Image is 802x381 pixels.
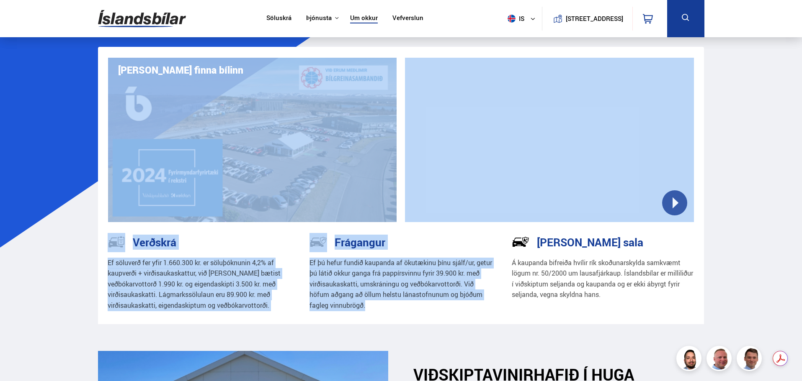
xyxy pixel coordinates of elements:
h1: [PERSON_NAME] finna bílinn [118,64,243,76]
img: tr5P-W3DuiFaO7aO.svg [108,233,125,251]
button: [STREET_ADDRESS] [569,15,620,22]
h3: Verðskrá [133,236,176,248]
img: FbJEzSuNWCJXmdc-.webp [738,347,763,372]
img: nhp88E3Fdnt1Opn2.png [678,347,703,372]
p: Ef söluverð fer yfir 1.660.300 kr. er söluþóknunin 4,2% af kaupverði + virðisaukaskattur, við [PE... [108,258,291,311]
a: Vefverslun [392,14,423,23]
img: -Svtn6bYgwAsiwNX.svg [512,233,529,251]
span: is [504,15,525,23]
button: is [504,6,542,31]
p: Ef þú hefur fundið kaupanda af ökutækinu þínu sjálf/ur, getur þú látið okkur ganga frá pappírsvin... [309,258,493,311]
img: G0Ugv5HjCgRt.svg [98,5,186,32]
h3: [PERSON_NAME] sala [537,236,643,248]
img: NP-R9RrMhXQFCiaa.svg [309,233,327,251]
button: Opna LiveChat spjallviðmót [7,3,32,28]
h3: Frágangur [335,236,385,248]
img: siFngHWaQ9KaOqBr.png [708,347,733,372]
a: Söluskrá [266,14,291,23]
button: Þjónusta [306,14,332,22]
img: eKx6w-_Home_640_.png [108,58,397,222]
p: Á kaupanda bifreiða hvílir rík skoðunarskylda samkvæmt lögum nr. 50/2000 um lausafjárkaup. Ísland... [512,258,695,300]
img: svg+xml;base64,PHN2ZyB4bWxucz0iaHR0cDovL3d3dy53My5vcmcvMjAwMC9zdmciIHdpZHRoPSI1MTIiIGhlaWdodD0iNT... [508,15,516,23]
a: Um okkur [350,14,378,23]
a: [STREET_ADDRESS] [547,7,628,31]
